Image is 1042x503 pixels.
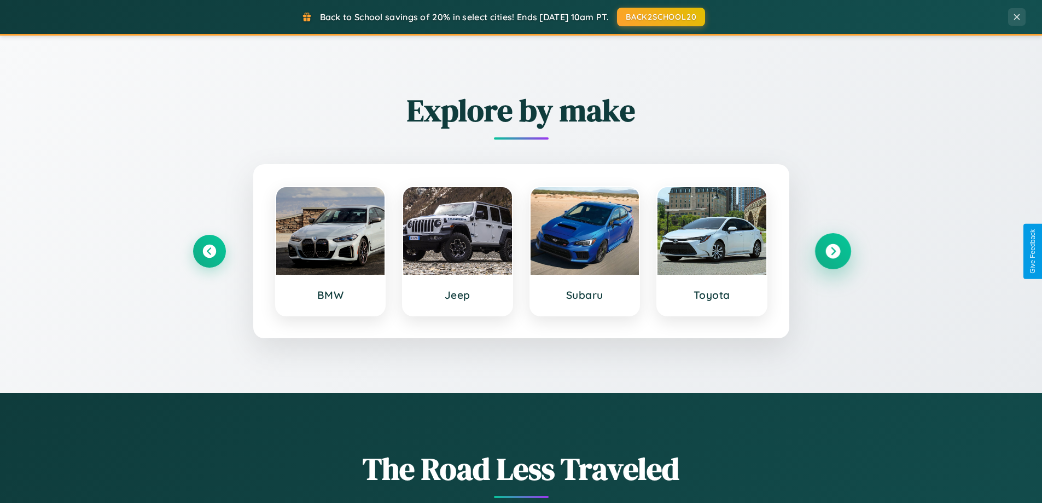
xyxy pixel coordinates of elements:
[668,288,755,302] h3: Toyota
[193,448,849,490] h1: The Road Less Traveled
[542,288,628,302] h3: Subaru
[1029,229,1037,274] div: Give Feedback
[617,8,705,26] button: BACK2SCHOOL20
[414,288,501,302] h3: Jeep
[320,11,609,22] span: Back to School savings of 20% in select cities! Ends [DATE] 10am PT.
[193,89,849,131] h2: Explore by make
[287,288,374,302] h3: BMW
